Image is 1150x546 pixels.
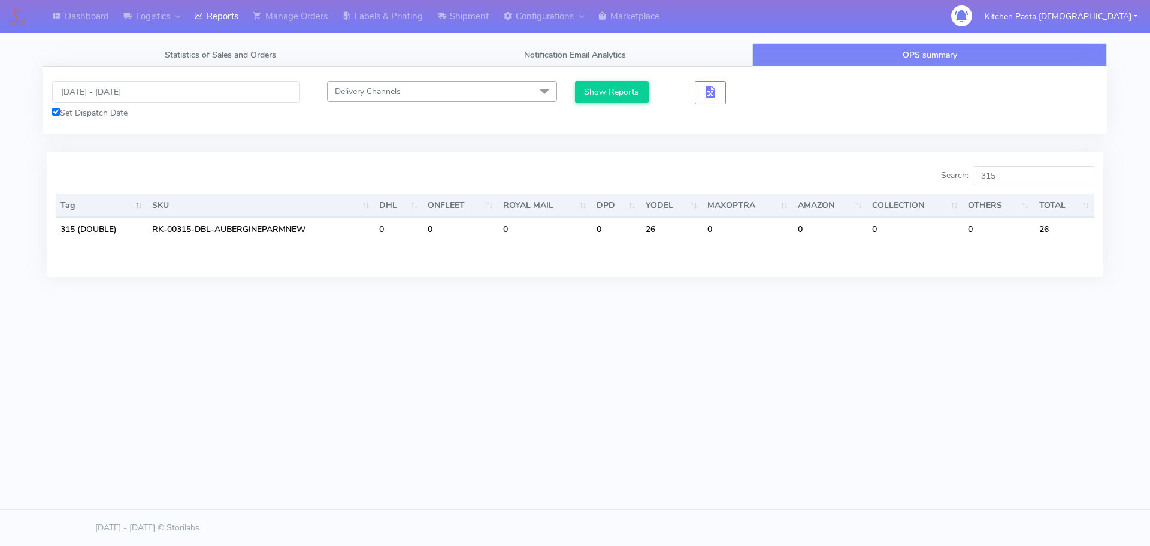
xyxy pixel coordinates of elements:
input: Search: [973,166,1094,185]
td: 0 [498,218,592,240]
span: Notification Email Analytics [524,49,626,61]
td: 0 [423,218,498,240]
td: 0 [963,218,1034,240]
ul: Tabs [43,43,1107,67]
label: Search: [941,166,1094,185]
th: COLLECTION : activate to sort column ascending [867,194,963,218]
button: Kitchen Pasta [DEMOGRAPHIC_DATA] [976,4,1146,29]
td: 0 [374,218,423,240]
td: 0 [592,218,641,240]
th: DPD : activate to sort column ascending [592,194,641,218]
span: OPS summary [903,49,957,61]
th: MAXOPTRA : activate to sort column ascending [703,194,793,218]
th: DHL : activate to sort column ascending [374,194,423,218]
th: OTHERS : activate to sort column ascending [963,194,1034,218]
td: RK-00315-DBL-AUBERGINEPARMNEW [147,218,374,240]
td: 315 (DOUBLE) [56,218,147,240]
th: ONFLEET : activate to sort column ascending [423,194,498,218]
th: AMAZON : activate to sort column ascending [793,194,867,218]
span: Delivery Channels [335,86,401,97]
td: 0 [793,218,867,240]
div: Set Dispatch Date [52,107,300,119]
th: Tag: activate to sort column descending [56,194,147,218]
th: YODEL : activate to sort column ascending [641,194,703,218]
span: Statistics of Sales and Orders [165,49,276,61]
th: TOTAL : activate to sort column ascending [1034,194,1094,218]
td: 26 [641,218,703,240]
th: SKU: activate to sort column ascending [147,194,374,218]
td: 0 [703,218,793,240]
button: Show Reports [575,81,649,103]
input: Pick the Daterange [52,81,300,103]
td: 26 [1034,218,1094,240]
td: 0 [867,218,963,240]
th: ROYAL MAIL : activate to sort column ascending [498,194,592,218]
